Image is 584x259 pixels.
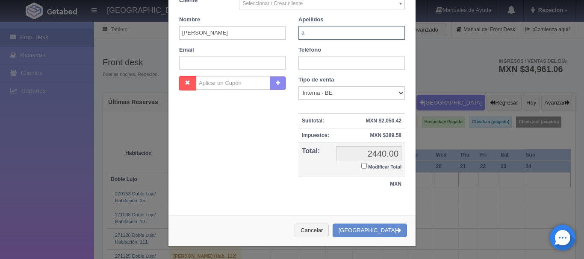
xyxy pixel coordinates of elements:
th: Impuestos: [298,128,333,143]
label: Tipo de venta [298,76,334,84]
small: Modificar Total [368,164,401,169]
label: Apellidos [298,16,324,24]
label: Teléfono [298,46,321,54]
label: Email [179,46,194,54]
th: Subtotal: [298,113,333,128]
button: [GEOGRAPHIC_DATA] [333,224,407,238]
button: Cancelar [295,224,329,238]
th: Total: [298,143,333,177]
input: Modificar Total [361,163,367,169]
strong: MXN $389.58 [370,132,401,138]
label: Nombre [179,16,200,24]
strong: MXN [390,181,401,187]
input: Aplicar un Cupón [196,76,270,90]
strong: MXN $2,050.42 [366,118,401,124]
